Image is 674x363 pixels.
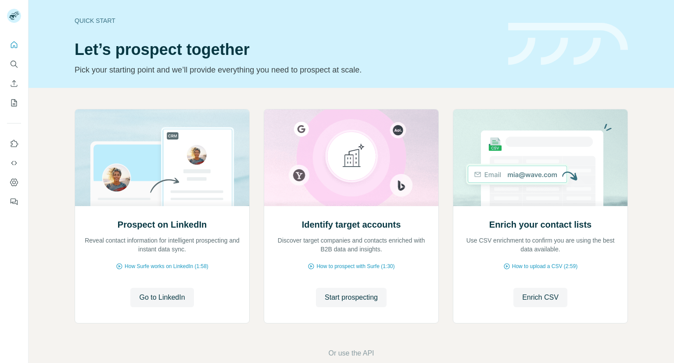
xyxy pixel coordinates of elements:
span: How to prospect with Surfe (1:30) [316,262,394,270]
span: How to upload a CSV (2:59) [512,262,577,270]
span: How Surfe works on LinkedIn (1:58) [125,262,208,270]
p: Use CSV enrichment to confirm you are using the best data available. [462,236,619,254]
span: Go to LinkedIn [139,292,185,303]
p: Discover target companies and contacts enriched with B2B data and insights. [273,236,430,254]
h1: Let’s prospect together [75,41,498,58]
button: Start prospecting [316,288,387,307]
button: Use Surfe on LinkedIn [7,136,21,152]
button: Search [7,56,21,72]
img: banner [508,23,628,65]
div: Quick start [75,16,498,25]
button: Quick start [7,37,21,53]
img: Enrich your contact lists [453,109,628,206]
button: Enrich CSV [7,76,21,91]
button: My lists [7,95,21,111]
p: Reveal contact information for intelligent prospecting and instant data sync. [84,236,240,254]
button: Enrich CSV [513,288,567,307]
img: Identify target accounts [264,109,439,206]
button: Use Surfe API [7,155,21,171]
h2: Prospect on LinkedIn [118,218,207,231]
button: Or use the API [328,348,374,359]
img: Prospect on LinkedIn [75,109,250,206]
span: Enrich CSV [522,292,559,303]
h2: Identify target accounts [302,218,401,231]
p: Pick your starting point and we’ll provide everything you need to prospect at scale. [75,64,498,76]
span: Start prospecting [325,292,378,303]
h2: Enrich your contact lists [489,218,592,231]
button: Feedback [7,194,21,210]
button: Dashboard [7,174,21,190]
button: Go to LinkedIn [130,288,194,307]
